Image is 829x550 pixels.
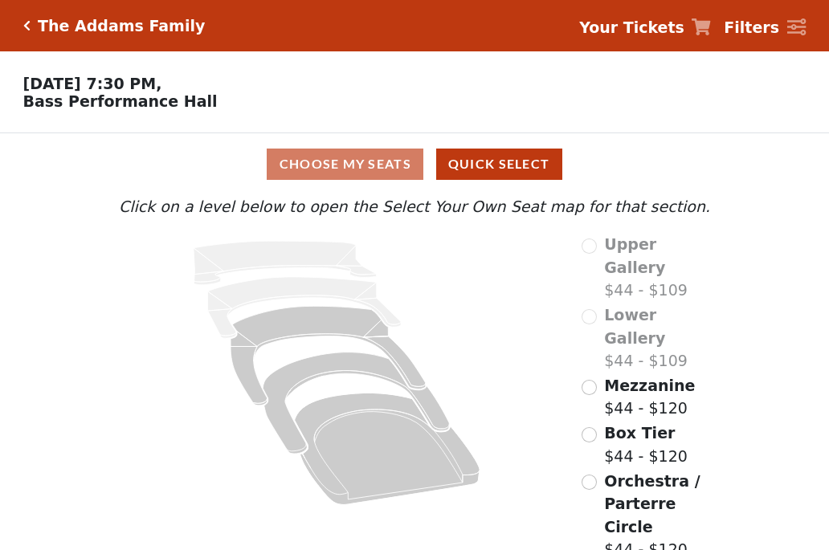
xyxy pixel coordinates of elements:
span: Mezzanine [604,377,695,394]
path: Orchestra / Parterre Circle - Seats Available: 230 [295,393,480,505]
button: Quick Select [436,149,562,180]
a: Your Tickets [579,16,711,39]
h5: The Addams Family [38,17,205,35]
label: $44 - $109 [604,304,714,373]
span: Lower Gallery [604,306,665,347]
path: Lower Gallery - Seats Available: 0 [208,277,402,338]
path: Upper Gallery - Seats Available: 0 [194,241,377,285]
label: $44 - $120 [604,374,695,420]
strong: Your Tickets [579,18,684,36]
span: Upper Gallery [604,235,665,276]
p: Click on a level below to open the Select Your Own Seat map for that section. [115,195,714,218]
span: Box Tier [604,424,675,442]
label: $44 - $120 [604,422,688,467]
a: Click here to go back to filters [23,20,31,31]
label: $44 - $109 [604,233,714,302]
a: Filters [724,16,806,39]
strong: Filters [724,18,779,36]
span: Orchestra / Parterre Circle [604,472,700,536]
